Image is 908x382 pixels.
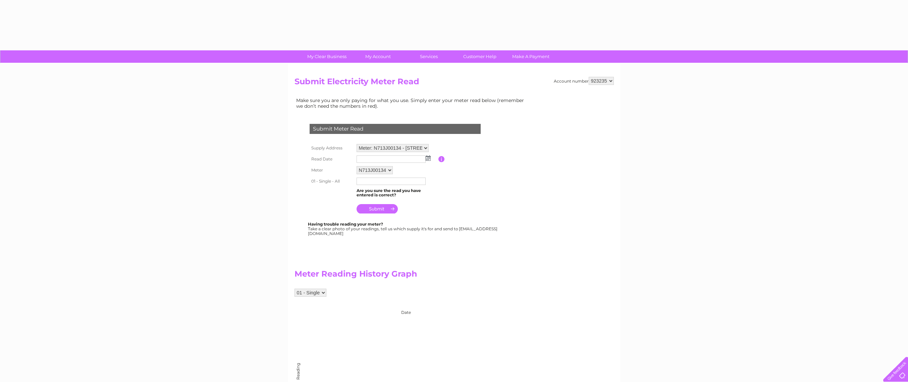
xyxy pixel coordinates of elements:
div: Account number [554,77,614,85]
th: Read Date [308,154,355,164]
div: Reading [296,373,300,380]
th: Supply Address [308,142,355,154]
td: Make sure you are only paying for what you use. Simply enter your meter read below (remember we d... [295,96,529,110]
b: Having trouble reading your meter? [308,222,383,227]
input: Information [438,156,445,162]
h2: Meter Reading History Graph [295,269,529,282]
input: Submit [357,204,398,213]
a: My Clear Business [299,50,355,63]
th: 01 - Single - All [308,176,355,187]
td: Are you sure the read you have entered is correct? [355,187,438,199]
div: Submit Meter Read [310,124,481,134]
div: Take a clear photo of your readings, tell us which supply it's for and send to [EMAIL_ADDRESS][DO... [308,222,498,236]
a: Services [401,50,457,63]
th: Meter [308,164,355,176]
div: Date [295,303,529,315]
a: Customer Help [452,50,508,63]
img: ... [426,155,431,161]
h2: Submit Electricity Meter Read [295,77,614,90]
a: My Account [350,50,406,63]
a: Make A Payment [503,50,558,63]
